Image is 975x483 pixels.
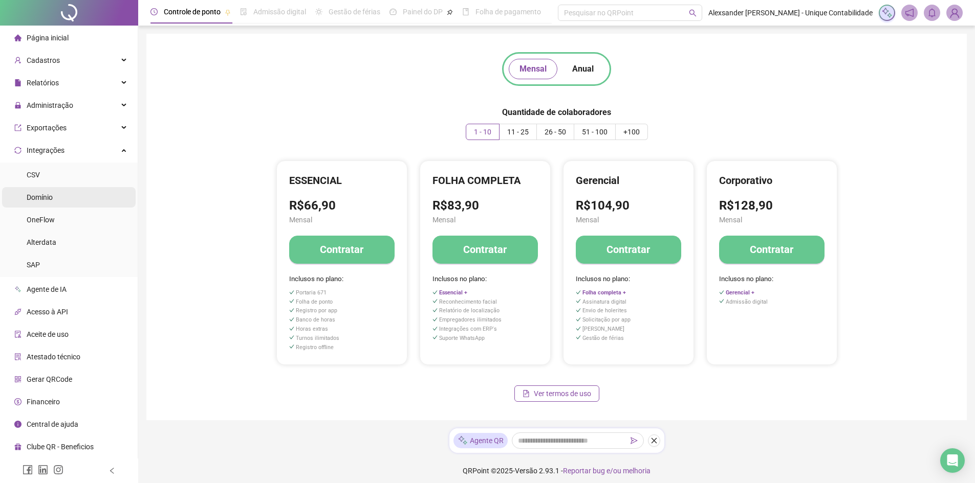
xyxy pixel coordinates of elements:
[881,7,893,18] img: sparkle-icon.fc2bf0ac1784a2077858766a79e2daf3.svg
[432,214,538,225] span: Mensal
[576,274,681,285] span: Inclusos no plano:
[576,290,581,295] span: check
[14,443,21,450] span: gift
[719,198,825,214] h3: R$128,90
[458,435,468,446] img: sparkle-icon.fc2bf0ac1784a2077858766a79e2daf3.svg
[432,335,438,340] span: check
[719,236,825,264] button: Contratar
[514,385,599,402] button: Ver termos de uso
[27,101,73,109] span: Administração
[576,317,581,323] span: check
[27,261,40,269] span: SAP
[296,326,328,332] span: Horas extras
[27,420,78,428] span: Central de ajuda
[708,7,873,18] span: Alexsander [PERSON_NAME] - Unique Contabilidade
[240,8,247,15] span: file-done
[519,63,547,75] span: Mensal
[289,274,395,285] span: Inclusos no plano:
[463,242,507,257] h4: Contratar
[289,236,395,264] button: Contratar
[403,8,443,16] span: Painel do DP
[27,308,68,316] span: Acesso à API
[576,198,681,214] h3: R$104,90
[296,307,337,314] span: Registro por app
[576,298,581,304] span: check
[582,335,624,341] span: Gestão de férias
[576,236,681,264] button: Contratar
[27,375,72,383] span: Gerar QRCode
[927,8,937,17] span: bell
[27,146,64,154] span: Integrações
[14,79,21,86] span: file
[719,298,725,304] span: check
[572,63,594,75] span: Anual
[947,5,962,20] img: 95136
[576,308,581,313] span: check
[27,398,60,406] span: Financeiro
[439,326,497,332] span: Integrações com ERP's
[561,59,604,79] button: Anual
[320,242,363,257] h4: Contratar
[289,298,295,304] span: check
[582,316,631,323] span: Solicitação por app
[447,9,453,15] span: pushpin
[27,193,53,201] span: Domínio
[432,198,538,214] h3: R$83,90
[14,124,21,131] span: export
[631,437,638,444] span: send
[582,307,627,314] span: Envio de holerites
[576,326,581,332] span: check
[289,290,295,295] span: check
[315,8,322,15] span: sun
[502,106,611,119] h5: Quantidade de colaboradores
[432,290,438,295] span: check
[453,433,508,448] div: Agente QR
[515,467,537,475] span: Versão
[27,124,67,132] span: Exportações
[296,316,335,323] span: Banco de horas
[289,214,395,225] span: Mensal
[582,128,608,136] span: 51 - 100
[719,173,825,188] h4: Corporativo
[750,242,793,257] h4: Contratar
[432,308,438,313] span: check
[27,353,80,361] span: Atestado técnico
[439,298,497,305] span: Reconhecimento facial
[523,390,530,397] span: file-text
[432,298,438,304] span: check
[582,289,626,296] span: Folha completa +
[150,8,158,15] span: clock-circle
[432,326,438,332] span: check
[289,335,295,340] span: check
[719,290,725,295] span: check
[225,9,231,15] span: pushpin
[389,8,397,15] span: dashboard
[507,128,529,136] span: 11 - 25
[462,8,469,15] span: book
[534,388,591,399] span: Ver termos de uso
[606,242,650,257] h4: Contratar
[475,8,541,16] span: Folha de pagamento
[576,173,681,188] h4: Gerencial
[38,465,48,475] span: linkedin
[296,289,327,296] span: Portaria 671
[289,198,395,214] h3: R$66,90
[576,214,681,225] span: Mensal
[53,465,63,475] span: instagram
[289,308,295,313] span: check
[296,344,334,351] span: Registro offline
[432,236,538,264] button: Contratar
[905,8,914,17] span: notification
[14,353,21,360] span: solution
[27,238,56,246] span: Alterdata
[545,128,566,136] span: 26 - 50
[563,467,651,475] span: Reportar bug e/ou melhoria
[23,465,33,475] span: facebook
[623,128,640,136] span: +100
[14,331,21,338] span: audit
[509,59,557,79] button: Mensal
[582,326,624,332] span: [PERSON_NAME]
[14,102,21,109] span: lock
[27,443,94,451] span: Clube QR - Beneficios
[289,344,295,350] span: check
